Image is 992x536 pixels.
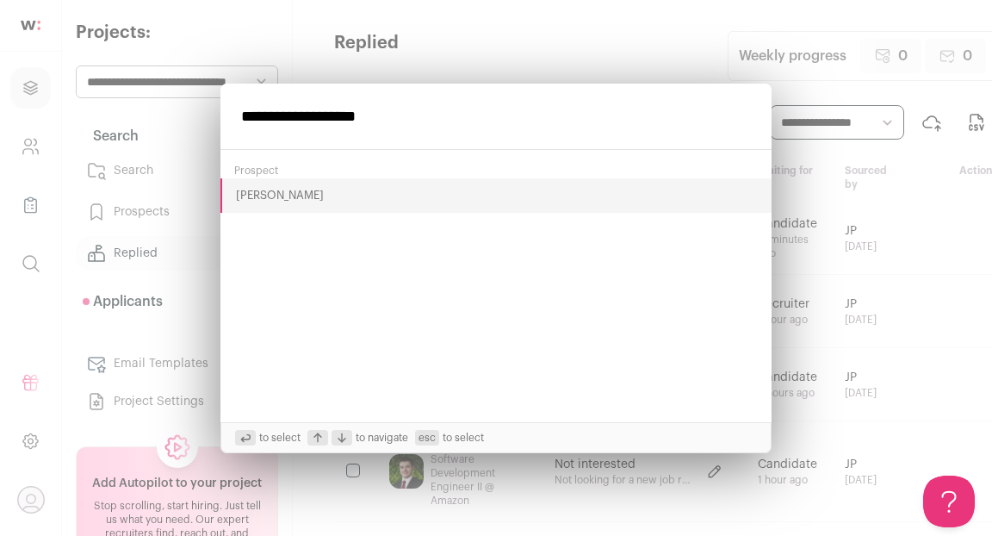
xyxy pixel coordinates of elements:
[415,430,439,446] span: esc
[923,476,975,527] iframe: Help Scout Beacon - Open
[235,430,301,446] span: to select
[307,430,408,446] span: to navigate
[220,178,772,213] button: [PERSON_NAME]
[415,430,484,446] span: to select
[220,157,772,178] div: Prospect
